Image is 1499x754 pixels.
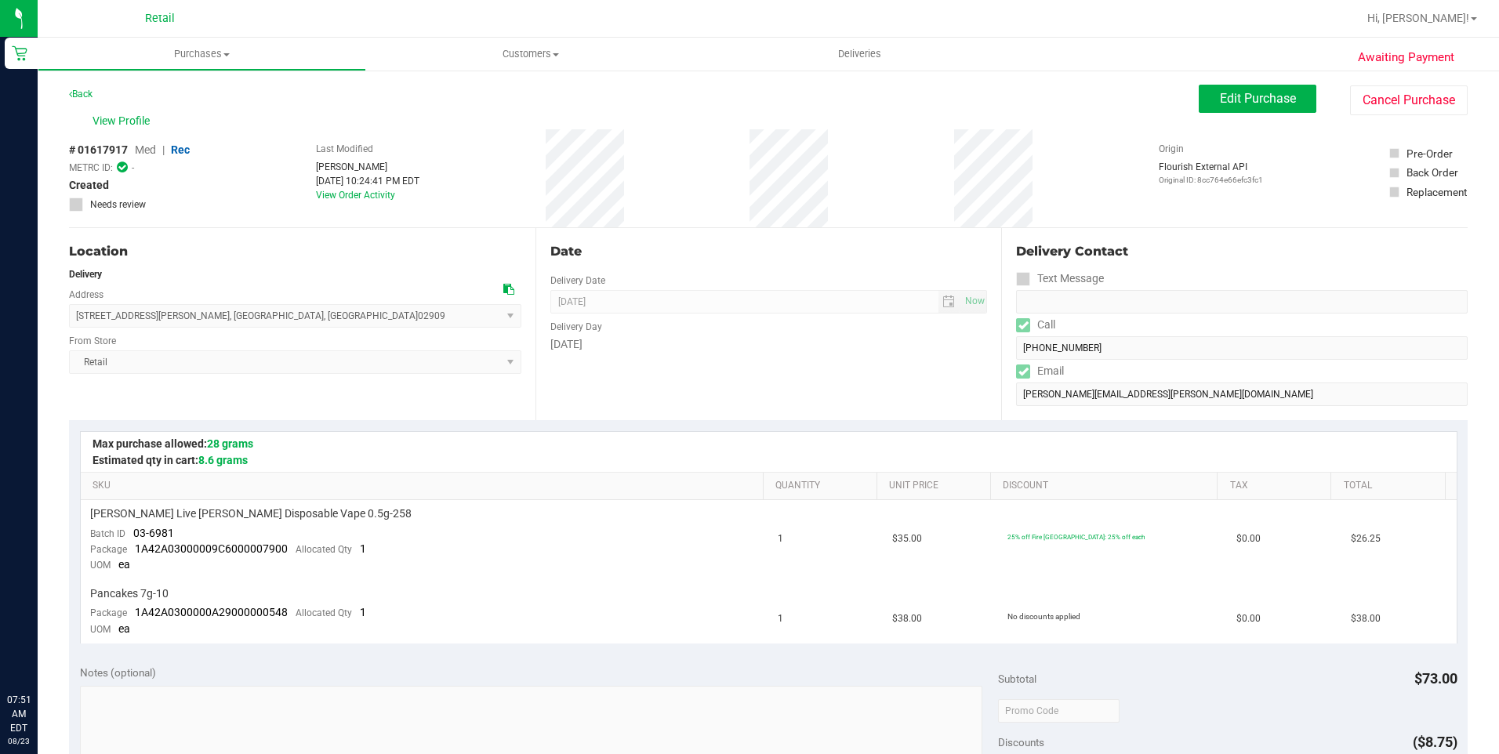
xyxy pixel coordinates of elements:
[90,624,111,635] span: UOM
[1406,165,1458,180] div: Back Order
[135,606,288,618] span: 1A42A0300000A29000000548
[778,531,783,546] span: 1
[90,607,127,618] span: Package
[550,336,988,353] div: [DATE]
[296,607,352,618] span: Allocated Qty
[1159,160,1263,186] div: Flourish External API
[1236,531,1261,546] span: $0.00
[316,174,419,188] div: [DATE] 10:24:41 PM EDT
[1003,480,1211,492] a: Discount
[69,161,113,175] span: METRC ID:
[90,528,125,539] span: Batch ID
[316,142,373,156] label: Last Modified
[132,161,134,175] span: -
[80,666,156,679] span: Notes (optional)
[1230,480,1325,492] a: Tax
[775,480,870,492] a: Quantity
[1358,49,1454,67] span: Awaiting Payment
[1406,184,1467,200] div: Replacement
[7,735,31,747] p: 08/23
[171,143,190,156] span: Rec
[1016,267,1104,290] label: Text Message
[69,142,128,158] span: # 01617917
[1236,611,1261,626] span: $0.00
[360,542,366,555] span: 1
[1413,734,1457,750] span: ($8.75)
[550,320,602,334] label: Delivery Day
[135,143,156,156] span: Med
[90,198,146,212] span: Needs review
[118,558,130,571] span: ea
[1007,533,1145,541] span: 25% off Fire [GEOGRAPHIC_DATA]: 25% off each
[316,190,395,201] a: View Order Activity
[1220,91,1296,106] span: Edit Purchase
[90,560,111,571] span: UOM
[316,160,419,174] div: [PERSON_NAME]
[1016,314,1055,336] label: Call
[998,699,1120,723] input: Promo Code
[1159,174,1263,186] p: Original ID: 8cc764e66efc3fc1
[117,160,128,175] span: In Sync
[550,274,605,288] label: Delivery Date
[1351,531,1381,546] span: $26.25
[12,45,27,61] inline-svg: Retail
[817,47,902,61] span: Deliveries
[1351,611,1381,626] span: $38.00
[93,437,253,450] span: Max purchase allowed:
[360,606,366,618] span: 1
[892,531,922,546] span: $35.00
[1199,85,1316,113] button: Edit Purchase
[38,38,366,71] a: Purchases
[93,454,248,466] span: Estimated qty in cart:
[145,12,175,25] span: Retail
[1016,360,1064,382] label: Email
[550,242,988,261] div: Date
[69,269,102,280] strong: Delivery
[38,47,365,61] span: Purchases
[1406,146,1453,161] div: Pre-Order
[207,437,253,450] span: 28 grams
[162,143,165,156] span: |
[695,38,1024,71] a: Deliveries
[1344,480,1439,492] a: Total
[889,480,984,492] a: Unit Price
[133,527,174,539] span: 03-6981
[1007,612,1080,621] span: No discounts applied
[7,693,31,735] p: 07:51 AM EDT
[1016,242,1468,261] div: Delivery Contact
[69,89,93,100] a: Back
[69,242,521,261] div: Location
[93,113,155,129] span: View Profile
[90,506,412,521] span: [PERSON_NAME] Live [PERSON_NAME] Disposable Vape 0.5g-258
[198,454,248,466] span: 8.6 grams
[69,177,109,194] span: Created
[1016,336,1468,360] input: Format: (999) 999-9999
[1350,85,1468,115] button: Cancel Purchase
[69,334,116,348] label: From Store
[1016,290,1468,314] input: Format: (999) 999-9999
[296,544,352,555] span: Allocated Qty
[118,622,130,635] span: ea
[367,47,694,61] span: Customers
[93,480,757,492] a: SKU
[135,542,288,555] span: 1A42A03000009C6000007900
[998,672,1036,685] span: Subtotal
[503,281,514,298] div: Copy address to clipboard
[90,544,127,555] span: Package
[1414,670,1457,687] span: $73.00
[778,611,783,626] span: 1
[16,629,63,676] iframe: Resource center
[1159,142,1184,156] label: Origin
[892,611,922,626] span: $38.00
[90,586,169,601] span: Pancakes 7g-10
[366,38,695,71] a: Customers
[1367,12,1469,24] span: Hi, [PERSON_NAME]!
[69,288,103,302] label: Address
